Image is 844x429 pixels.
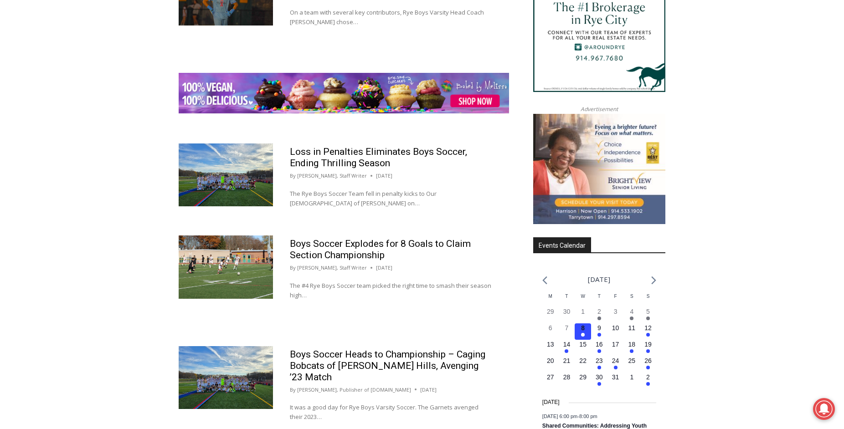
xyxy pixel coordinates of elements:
img: Brightview Senior Living [533,114,665,224]
button: 26 Has events [640,356,656,373]
button: 13 [542,340,559,356]
time: 21 [563,357,571,364]
a: [PERSON_NAME], Staff Writer [297,264,367,271]
time: [DATE] [376,172,392,180]
span: M [549,294,552,299]
time: 30 [563,308,571,315]
button: 29 [575,373,591,389]
time: 20 [547,357,554,364]
em: Has events [630,349,633,353]
time: 8 [581,324,585,332]
div: 6 [95,86,99,95]
em: Has events [646,333,650,337]
button: 29 [542,307,559,323]
p: It was a good day for Rye Boys Varsity Soccer. The Garnets avenged their 2023… [290,403,492,422]
time: 29 [579,373,587,381]
time: 17 [612,341,619,348]
button: 22 [575,356,591,373]
time: 4 [630,308,633,315]
time: 10 [612,324,619,332]
time: 23 [596,357,603,364]
time: 31 [612,373,619,381]
time: 24 [612,357,619,364]
time: 2 [597,308,601,315]
button: 7 [559,323,575,340]
em: Has events [646,366,650,369]
em: Has events [630,317,633,320]
div: Saturday [623,293,640,307]
a: [PERSON_NAME], Publisher of [DOMAIN_NAME] [297,386,411,393]
div: Monday [542,293,559,307]
span: Advertisement [571,105,627,113]
time: 11 [628,324,636,332]
div: Friday [607,293,624,307]
button: 23 Has events [591,356,607,373]
a: Previous month [542,276,547,285]
em: Has events [597,333,601,337]
div: "We would have speakers with experience in local journalism speak to us about their experiences a... [230,0,431,88]
button: 2 Has events [640,373,656,389]
span: Intern @ [DOMAIN_NAME] [238,91,422,111]
span: T [598,294,601,299]
time: [DATE] [542,398,560,407]
div: Tuesday [559,293,575,307]
time: 18 [628,341,636,348]
em: Has events [565,349,568,353]
div: Wednesday [575,293,591,307]
time: 13 [547,341,554,348]
img: (PHOTO: Rye Boys Varsity Soccer on Thursday, October 31, 2024 facing Byram Hills. Credit: Alvar L... [179,346,273,409]
time: 22 [579,357,587,364]
time: 25 [628,357,636,364]
button: 19 Has events [640,340,656,356]
a: Loss in Penalties Eliminates Boys Soccer, Ending Thrilling Season [290,146,467,169]
button: 25 [623,356,640,373]
time: 29 [547,308,554,315]
p: The #4 Rye Boys Soccer team picked the right time to smash their season high… [290,281,492,300]
em: Has events [597,382,601,386]
span: S [647,294,650,299]
a: Boys Soccer Explodes for 8 Goals to Claim Section Championship [290,238,471,260]
button: 1 [623,373,640,389]
button: 27 [542,373,559,389]
button: 2 Has events [591,307,607,323]
em: Has events [597,349,601,353]
time: [DATE] [420,386,437,394]
time: 2 [646,373,650,381]
button: 31 [607,373,624,389]
button: 10 [607,323,624,340]
img: (PHOTO: Rye Boys Varsity Soccer on Thursday, October 31, 2024 facing Byram Hills. Credit: Alvar L... [179,143,273,206]
button: 30 Has events [591,373,607,389]
div: 6 [106,86,110,95]
span: 8:00 pm [579,413,597,419]
p: The Rye Boys Soccer Team fell in penalty kicks to Our [DEMOGRAPHIC_DATA] of [PERSON_NAME] on… [290,189,492,208]
button: 1 [575,307,591,323]
span: [DATE] 6:00 pm [542,413,577,419]
time: 16 [596,341,603,348]
div: Sunday [640,293,656,307]
a: Intern @ [DOMAIN_NAME] [219,88,442,113]
h4: [PERSON_NAME] Read Sanctuary Fall Fest: [DATE] [7,92,117,112]
time: 12 [644,324,652,332]
li: [DATE] [588,273,610,286]
h2: Events Calendar [533,237,591,253]
button: 24 Has events [607,356,624,373]
time: 15 [579,341,587,348]
button: 17 [607,340,624,356]
button: 18 Has events [623,340,640,356]
button: 16 Has events [591,340,607,356]
time: 9 [597,324,601,332]
span: T [565,294,568,299]
time: 28 [563,373,571,381]
time: 5 [646,308,650,315]
span: By [290,264,296,272]
a: [PERSON_NAME], Staff Writer [297,172,367,179]
time: 19 [644,341,652,348]
time: 30 [596,373,603,381]
time: - [542,413,597,419]
time: 14 [563,341,571,348]
time: 6 [549,324,552,332]
em: Has events [581,333,585,337]
span: S [630,294,633,299]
